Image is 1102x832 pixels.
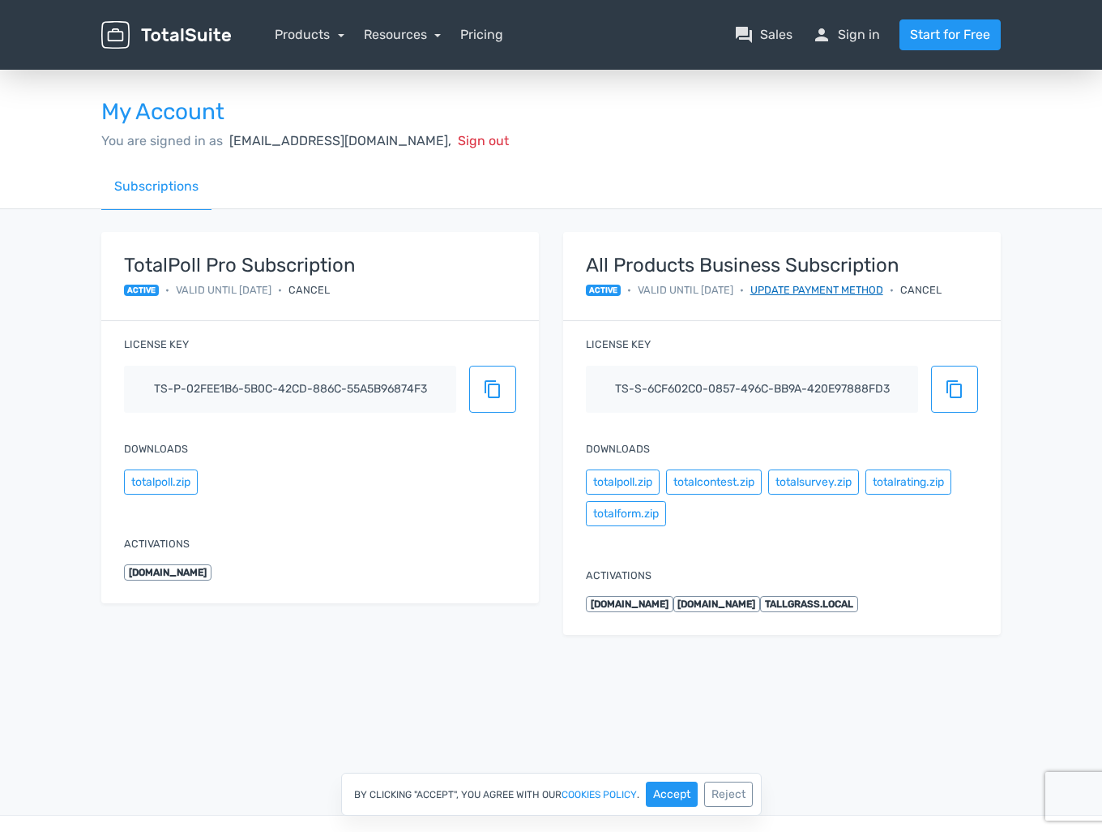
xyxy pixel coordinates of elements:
[101,100,1001,125] h3: My Account
[124,285,159,296] span: active
[124,470,198,495] button: totalpoll.zip
[469,366,516,413] button: content_copy
[460,25,503,45] a: Pricing
[229,133,451,148] span: [EMAIL_ADDRESS][DOMAIN_NAME],
[586,596,673,612] span: [DOMAIN_NAME]
[341,773,762,816] div: By clicking "Accept", you agree with our .
[101,133,223,148] span: You are signed in as
[638,282,733,298] span: Valid until [DATE]
[750,282,883,298] a: Update payment method
[931,366,978,413] button: content_copy
[562,790,637,800] a: cookies policy
[734,25,792,45] a: question_answerSales
[760,596,858,612] span: tallgrass.local
[124,255,356,276] strong: TotalPoll Pro Subscription
[900,282,942,298] div: Cancel
[364,27,442,42] a: Resources
[124,441,188,457] label: Downloads
[586,285,621,296] span: active
[124,337,189,352] label: License key
[275,27,344,42] a: Products
[458,133,509,148] span: Sign out
[586,441,650,457] label: Downloads
[646,782,698,807] button: Accept
[101,164,211,210] a: Subscriptions
[812,25,880,45] a: personSign in
[586,255,942,276] strong: All Products Business Subscription
[586,337,651,352] label: License key
[101,21,231,49] img: TotalSuite for WordPress
[288,282,330,298] div: Cancel
[124,564,211,581] span: [DOMAIN_NAME]
[483,380,502,399] span: content_copy
[704,782,753,807] button: Reject
[740,282,744,298] span: •
[586,568,651,583] label: Activations
[176,282,271,298] span: Valid until [DATE]
[945,380,964,399] span: content_copy
[673,596,761,612] span: [DOMAIN_NAME]
[586,501,666,526] button: totalform.zip
[890,282,894,298] span: •
[165,282,169,298] span: •
[865,470,951,495] button: totalrating.zip
[627,282,631,298] span: •
[666,470,762,495] button: totalcontest.zip
[768,470,859,495] button: totalsurvey.zip
[124,536,190,551] label: Activations
[734,25,754,45] span: question_answer
[586,470,660,495] button: totalpoll.zip
[812,25,831,45] span: person
[899,19,1001,50] a: Start for Free
[278,282,282,298] span: •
